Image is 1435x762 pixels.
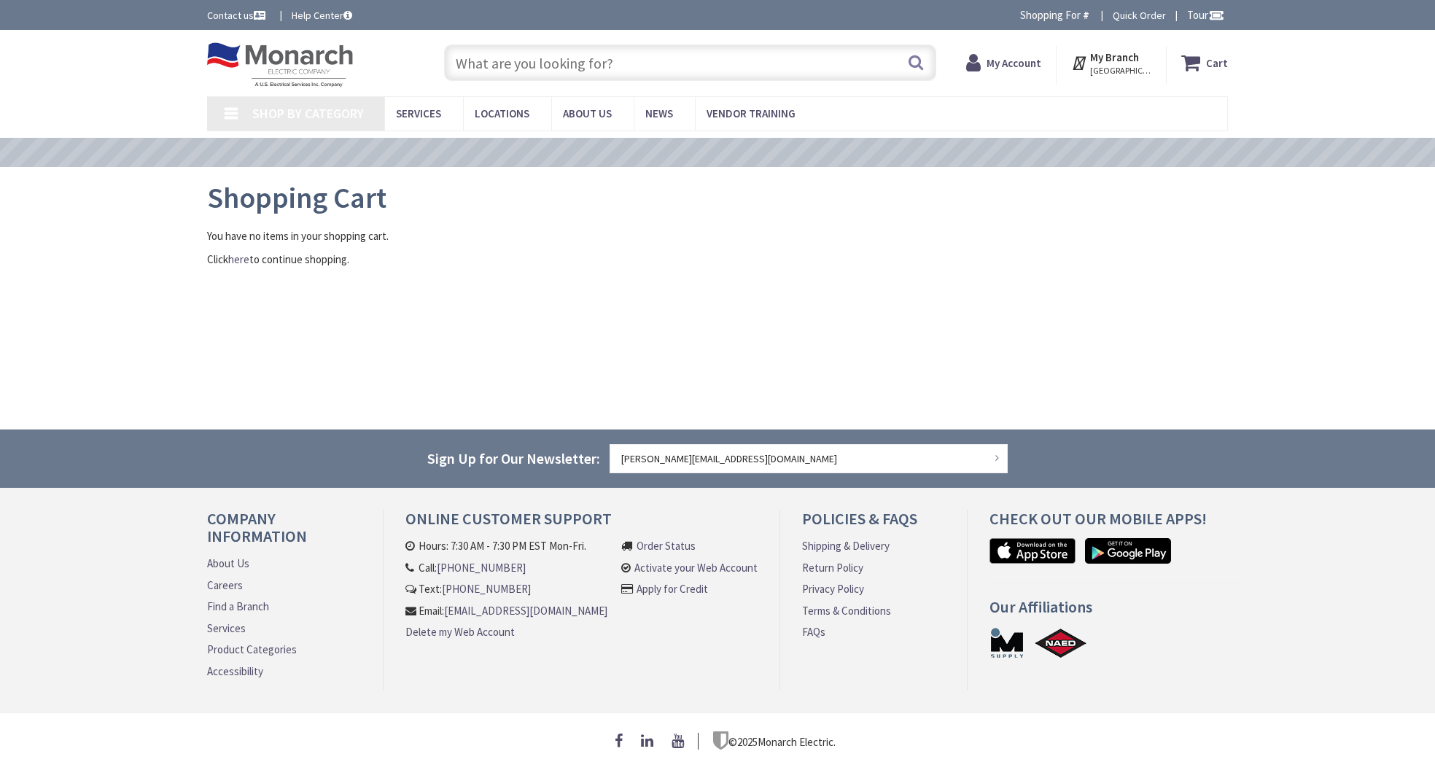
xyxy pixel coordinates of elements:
[207,578,243,593] a: Careers
[1071,50,1152,76] div: My Branch [GEOGRAPHIC_DATA], [GEOGRAPHIC_DATA]
[1187,8,1224,22] span: Tour
[207,182,1228,214] h1: Shopping Cart
[802,624,825,639] a: FAQs
[802,603,891,618] a: Terms & Conditions
[444,44,936,81] input: What are you looking for?
[437,560,526,575] a: [PHONE_NUMBER]
[987,56,1041,70] strong: My Account
[1113,8,1166,23] a: Quick Order
[207,8,268,23] a: Contact us
[405,624,515,639] a: Delete my Web Account
[1020,8,1081,22] span: Shopping For
[207,599,269,614] a: Find a Branch
[713,731,728,750] img: footer_logo.png
[1181,50,1228,76] a: Cart
[966,50,1041,76] a: My Account
[207,664,263,679] a: Accessibility
[989,510,1239,538] h4: Check out Our Mobile Apps!
[228,252,249,267] a: here
[207,510,361,556] h4: Company Information
[802,510,945,538] h4: Policies & FAQs
[207,42,353,88] img: Monarch Electric Company
[405,603,607,618] li: Email:
[405,510,757,538] h4: Online Customer Support
[207,228,1228,244] p: You have no items in your shopping cart.
[802,560,863,575] a: Return Policy
[252,105,364,122] span: Shop By Category
[645,106,673,120] span: News
[207,642,297,657] a: Product Categories
[713,731,836,750] p: © Monarch Electric.
[207,252,1228,267] p: Click to continue shopping.
[475,106,529,120] span: Locations
[207,556,249,571] a: About Us
[707,106,796,120] span: Vendor Training
[427,449,600,467] span: Sign Up for Our Newsletter:
[405,538,607,553] li: Hours: 7:30 AM - 7:30 PM EST Mon-Fri.
[396,106,441,120] span: Services
[1206,50,1228,76] strong: Cart
[1034,626,1088,659] a: NAED
[634,560,758,575] a: Activate your Web Account
[737,735,758,749] span: 2025
[1090,65,1152,77] span: [GEOGRAPHIC_DATA], [GEOGRAPHIC_DATA]
[989,598,1239,626] h4: Our Affiliations
[405,560,607,575] li: Call:
[989,626,1024,659] a: MSUPPLY
[637,538,696,553] a: Order Status
[207,621,246,636] a: Services
[802,538,890,553] a: Shipping & Delivery
[405,581,607,596] li: Text:
[292,8,352,23] a: Help Center
[637,581,708,596] a: Apply for Credit
[1083,8,1089,22] strong: #
[802,581,864,596] a: Privacy Policy
[442,581,531,596] a: [PHONE_NUMBER]
[563,106,612,120] span: About Us
[444,603,607,618] a: [EMAIL_ADDRESS][DOMAIN_NAME]
[610,444,1008,473] input: Enter your email address
[1090,50,1139,64] strong: My Branch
